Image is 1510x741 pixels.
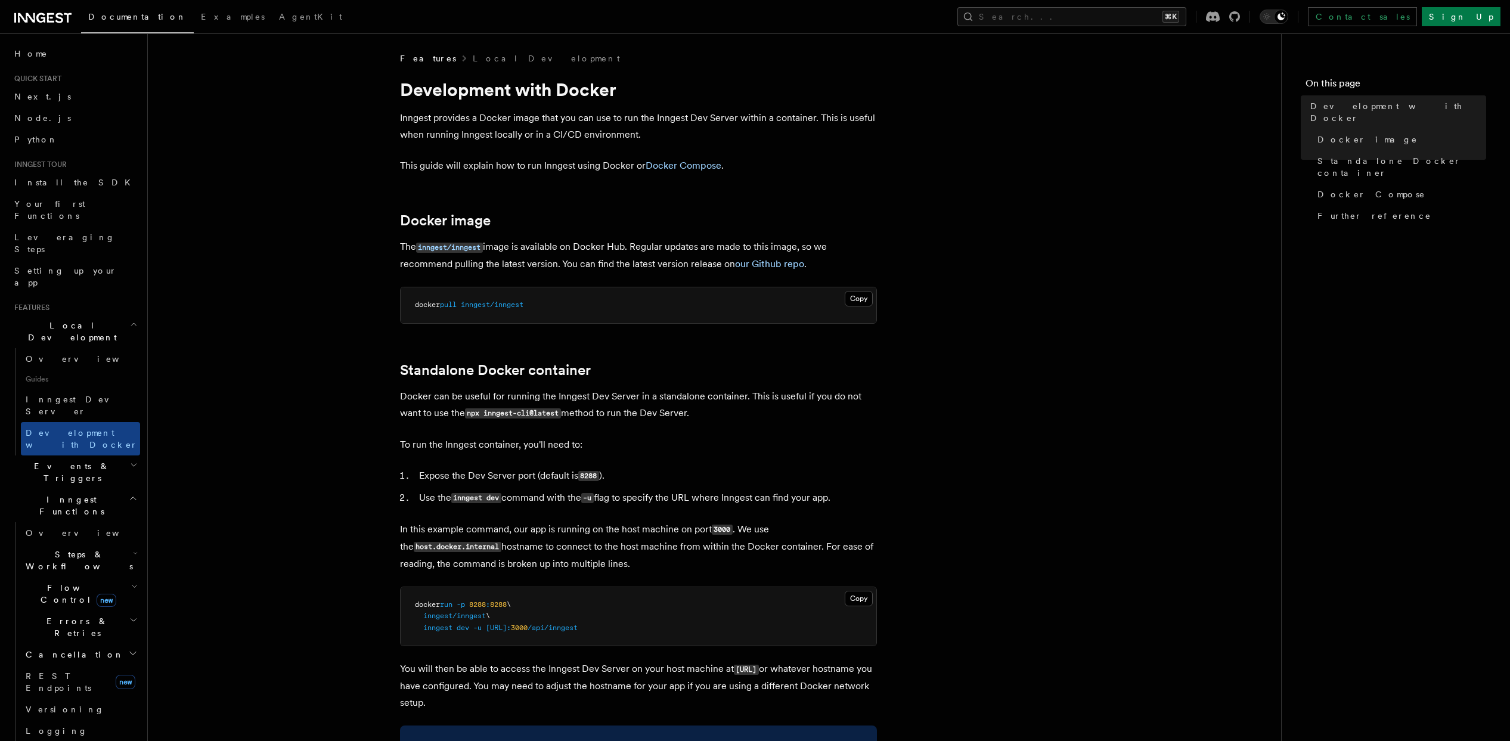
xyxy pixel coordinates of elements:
a: Docker Compose [1313,184,1486,205]
p: To run the Inngest container, you'll need to: [400,436,877,453]
span: Versioning [26,705,104,714]
span: Overview [26,528,148,538]
span: docker [415,600,440,609]
span: new [116,675,135,689]
span: Further reference [1317,210,1431,222]
span: Python [14,135,58,144]
span: Documentation [88,12,187,21]
span: Inngest Functions [10,494,129,517]
span: Development with Docker [26,428,138,449]
a: Your first Functions [10,193,140,227]
a: Overview [21,348,140,370]
button: Errors & Retries [21,610,140,644]
span: Steps & Workflows [21,548,133,572]
button: Local Development [10,315,140,348]
code: inngest dev [451,493,501,503]
p: In this example command, our app is running on the host machine on port . We use the hostname to ... [400,521,877,572]
a: Sign Up [1422,7,1500,26]
span: Logging [26,726,88,736]
a: inngest/inngest [416,241,483,252]
span: Inngest Dev Server [26,395,128,416]
a: Docker Compose [646,160,721,171]
a: AgentKit [272,4,349,32]
a: Further reference [1313,205,1486,227]
button: Copy [845,591,873,606]
p: Docker can be useful for running the Inngest Dev Server in a standalone container. This is useful... [400,388,877,422]
a: Local Development [473,52,620,64]
span: Guides [21,370,140,389]
span: AgentKit [279,12,342,21]
span: new [97,594,116,607]
button: Events & Triggers [10,455,140,489]
a: Docker image [400,212,491,229]
a: Contact sales [1308,7,1417,26]
span: Inngest tour [10,160,67,169]
a: Docker image [1313,129,1486,150]
span: Quick start [10,74,61,83]
span: Next.js [14,92,71,101]
a: Next.js [10,86,140,107]
a: Inngest Dev Server [21,389,140,422]
span: \ [507,600,511,609]
a: Leveraging Steps [10,227,140,260]
p: The image is available on Docker Hub. Regular updates are made to this image, so we recommend pul... [400,238,877,272]
code: [URL] [734,665,759,675]
span: /api/inngest [528,624,578,632]
a: Node.js [10,107,140,129]
button: Inngest Functions [10,489,140,522]
button: Cancellation [21,644,140,665]
a: Development with Docker [21,422,140,455]
button: Flow Controlnew [21,577,140,610]
kbd: ⌘K [1162,11,1179,23]
span: Cancellation [21,649,124,661]
span: Local Development [10,320,130,343]
a: Standalone Docker container [1313,150,1486,184]
a: our Github repo [735,258,804,269]
p: This guide will explain how to run Inngest using Docker or . [400,157,877,174]
a: Versioning [21,699,140,720]
code: 8288 [578,471,599,481]
span: -p [457,600,465,609]
a: Install the SDK [10,172,140,193]
a: Overview [21,522,140,544]
button: Copy [845,291,873,306]
button: Toggle dark mode [1260,10,1288,24]
a: REST Endpointsnew [21,665,140,699]
span: inngest/inngest [423,612,486,620]
a: Standalone Docker container [400,362,591,379]
code: 3000 [712,525,733,535]
span: inngest [423,624,452,632]
span: 8288 [469,600,486,609]
span: docker [415,300,440,309]
span: : [486,600,490,609]
h1: Development with Docker [400,79,877,100]
span: 8288 [490,600,507,609]
span: Leveraging Steps [14,232,115,254]
span: Standalone Docker container [1317,155,1486,179]
span: Home [14,48,48,60]
code: inngest/inngest [416,243,483,253]
h4: On this page [1306,76,1486,95]
a: Setting up your app [10,260,140,293]
span: Examples [201,12,265,21]
span: inngest/inngest [461,300,523,309]
span: run [440,600,452,609]
p: Inngest provides a Docker image that you can use to run the Inngest Dev Server within a container... [400,110,877,143]
span: Features [10,303,49,312]
span: \ [486,612,490,620]
span: dev [457,624,469,632]
code: host.docker.internal [414,542,501,552]
span: Your first Functions [14,199,85,221]
code: npx inngest-cli@latest [465,408,561,418]
span: -u [473,624,482,632]
li: Expose the Dev Server port (default is ). [416,467,877,485]
a: Documentation [81,4,194,33]
span: Development with Docker [1310,100,1486,124]
p: You will then be able to access the Inngest Dev Server on your host machine at or whatever hostna... [400,661,877,711]
a: Examples [194,4,272,32]
button: Steps & Workflows [21,544,140,577]
span: 3000 [511,624,528,632]
div: Local Development [10,348,140,455]
span: REST Endpoints [26,671,91,693]
li: Use the command with the flag to specify the URL where Inngest can find your app. [416,489,877,507]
